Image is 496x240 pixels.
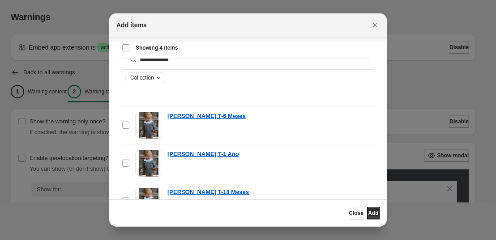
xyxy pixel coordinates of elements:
[369,19,381,31] button: Close
[368,210,378,217] span: Add
[126,73,165,83] button: Collection
[349,210,363,217] span: Close
[349,207,363,219] button: Close
[167,150,239,159] a: [PERSON_NAME] T-1 Año
[130,74,154,81] span: Collection
[116,21,147,29] h2: Add items
[367,207,380,219] button: Add
[136,44,178,51] span: Showing 4 items
[167,188,249,197] a: [PERSON_NAME] T-18 Meses
[167,112,246,121] a: [PERSON_NAME] T-6 Meses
